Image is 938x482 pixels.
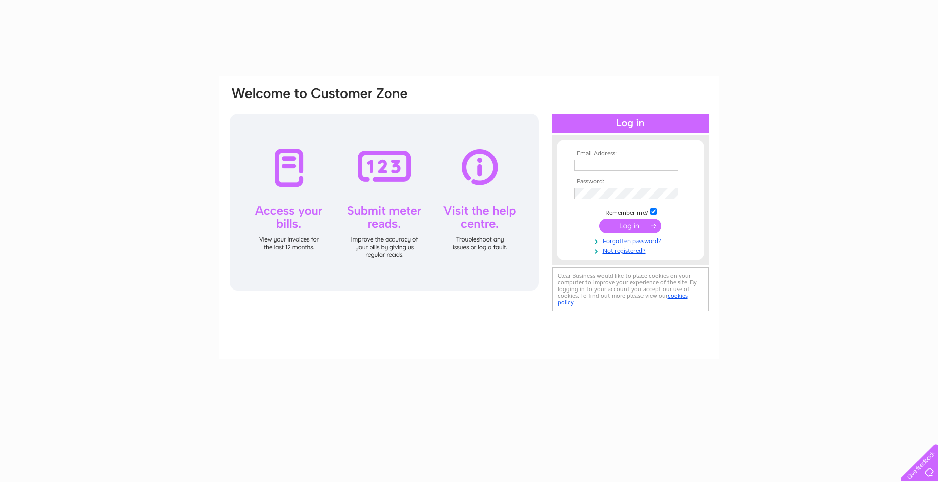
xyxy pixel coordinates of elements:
[572,207,689,217] td: Remember me?
[572,178,689,185] th: Password:
[574,245,689,255] a: Not registered?
[599,219,661,233] input: Submit
[552,267,709,311] div: Clear Business would like to place cookies on your computer to improve your experience of the sit...
[572,150,689,157] th: Email Address:
[574,235,689,245] a: Forgotten password?
[558,292,688,306] a: cookies policy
